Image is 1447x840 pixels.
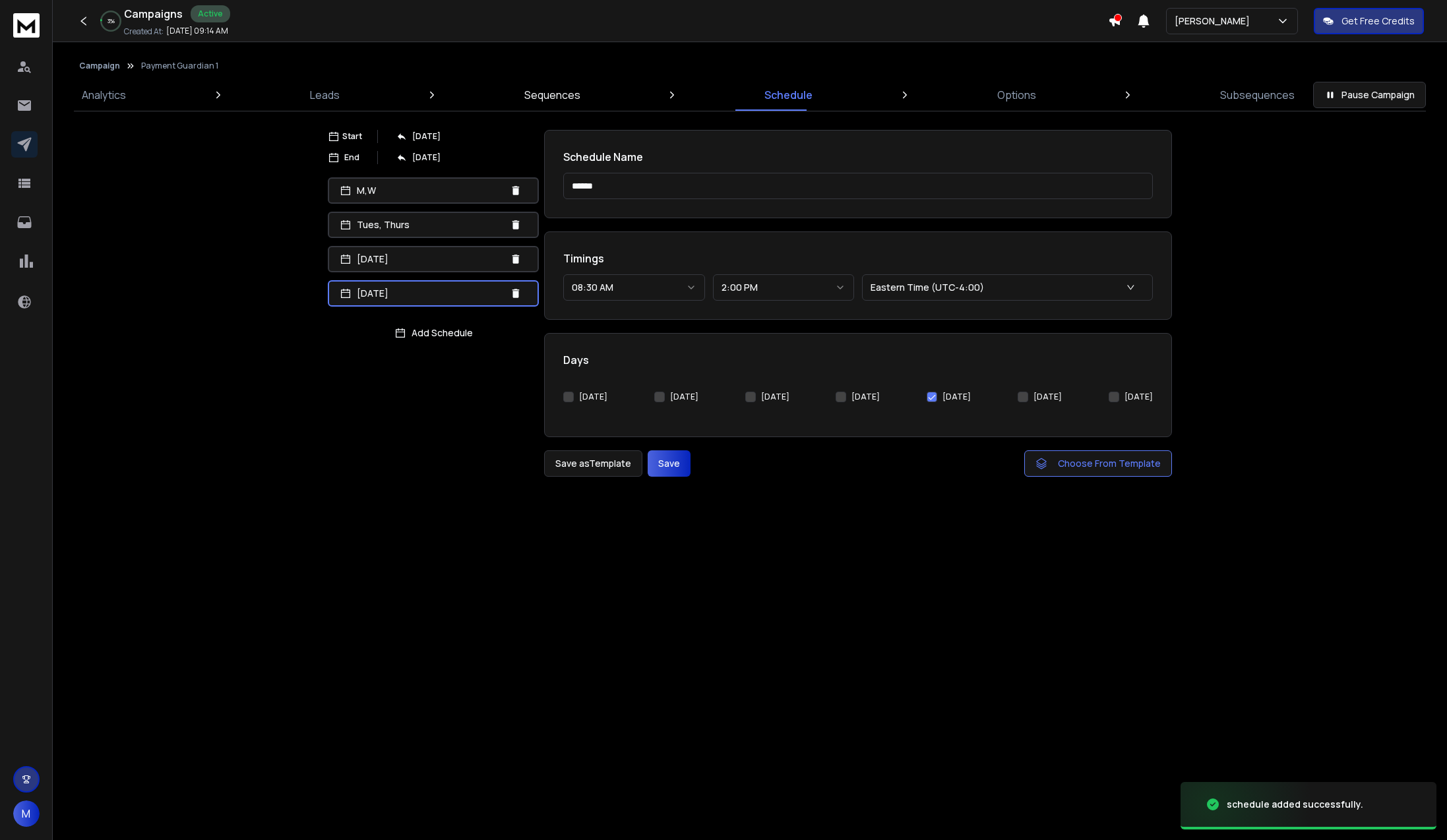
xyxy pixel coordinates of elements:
p: Payment Guardian 1 [141,61,218,71]
label: [DATE] [1124,392,1153,402]
p: Eastern Time (UTC-4:00) [871,281,989,294]
p: Leads [310,87,340,103]
span: Choose From Template [1058,457,1161,470]
a: Options [989,79,1044,111]
p: [DATE] [357,287,505,300]
button: M [13,800,40,827]
p: [DATE] 09:14 AM [166,26,228,36]
p: Subsequences [1220,87,1295,103]
label: [DATE] [670,392,698,402]
p: Options [997,87,1036,103]
p: [DATE] [412,131,441,142]
div: schedule added successfully. [1227,798,1363,811]
button: Get Free Credits [1314,8,1424,34]
button: Campaign [79,61,120,71]
a: Analytics [74,79,134,111]
img: logo [13,13,40,38]
p: [PERSON_NAME] [1175,15,1255,28]
p: Sequences [524,87,580,103]
p: [DATE] [357,253,505,266]
p: Tues, Thurs [357,218,505,231]
label: [DATE] [942,392,971,402]
p: Analytics [82,87,126,103]
p: 3 % [108,17,115,25]
label: [DATE] [579,392,607,402]
p: Created At: [124,26,164,37]
h1: Schedule Name [563,149,1153,165]
p: Get Free Credits [1341,15,1415,28]
button: Save [648,450,691,477]
label: [DATE] [851,392,880,402]
button: Choose From Template [1024,450,1172,477]
button: Pause Campaign [1313,82,1426,108]
h1: Timings [563,251,1153,266]
div: Active [191,5,230,22]
h1: Campaigns [124,6,183,22]
label: [DATE] [761,392,789,402]
a: Subsequences [1212,79,1303,111]
p: End [344,152,359,163]
button: 2:00 PM [713,274,855,301]
p: M,W [357,184,505,197]
a: Leads [302,79,348,111]
p: [DATE] [412,152,441,163]
p: Start [342,131,362,142]
h1: Days [563,352,1153,368]
a: Schedule [756,79,820,111]
button: 08:30 AM [563,274,705,301]
button: Save asTemplate [544,450,642,477]
label: [DATE] [1033,392,1062,402]
a: Sequences [516,79,588,111]
p: Schedule [764,87,813,103]
button: Add Schedule [328,320,539,346]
